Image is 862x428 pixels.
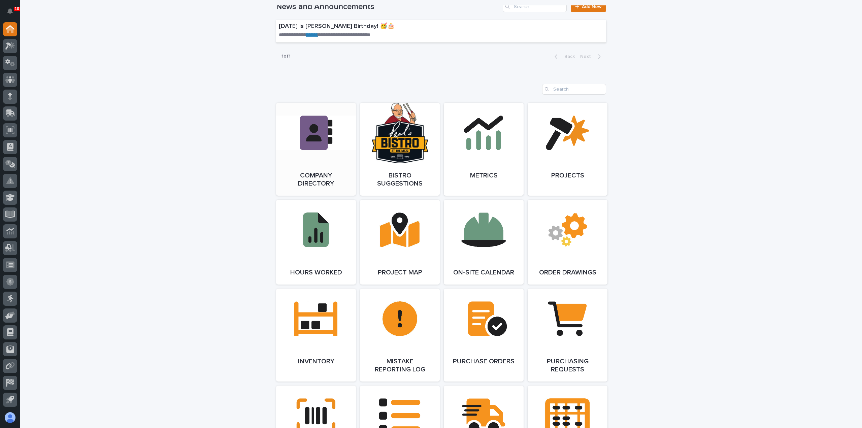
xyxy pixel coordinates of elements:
[560,54,575,59] span: Back
[276,289,356,382] a: Inventory
[528,289,607,382] a: Purchasing Requests
[528,200,607,285] a: Order Drawings
[276,48,296,65] p: 1 of 1
[528,103,607,196] a: Projects
[276,2,500,12] h1: News and Announcements
[577,54,606,60] button: Next
[549,54,577,60] button: Back
[3,410,17,425] button: users-avatar
[3,4,17,18] button: Notifications
[503,1,567,12] input: Search
[8,8,17,19] div: Notifications10
[542,84,606,95] input: Search
[444,289,524,382] a: Purchase Orders
[15,6,19,11] p: 10
[444,200,524,285] a: On-Site Calendar
[276,103,356,196] a: Company Directory
[276,200,356,285] a: Hours Worked
[571,1,606,12] a: Add New
[582,4,602,9] span: Add New
[279,23,508,30] p: [DATE] is [PERSON_NAME] Birthday! 🥳🎂
[444,103,524,196] a: Metrics
[360,289,440,382] a: Mistake Reporting Log
[360,200,440,285] a: Project Map
[580,54,595,59] span: Next
[360,103,440,196] a: Bistro Suggestions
